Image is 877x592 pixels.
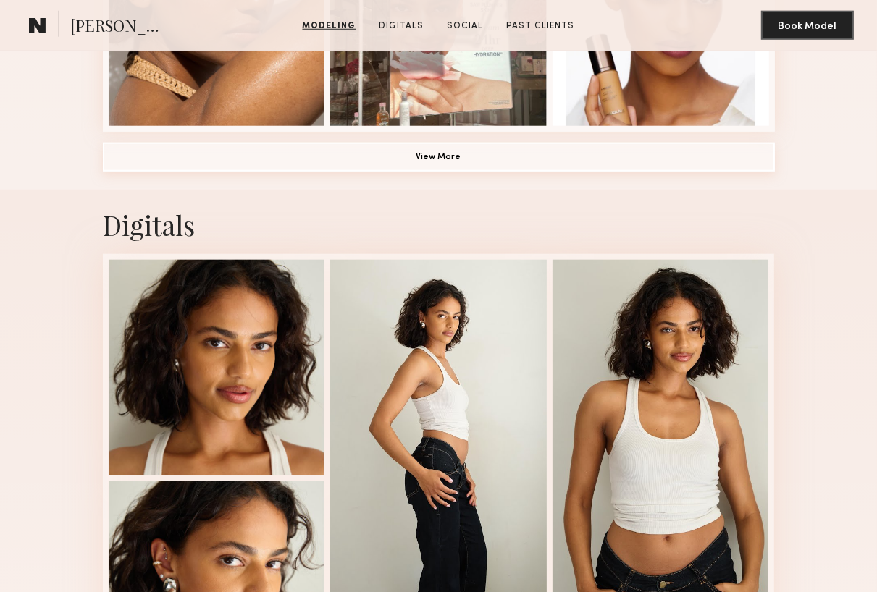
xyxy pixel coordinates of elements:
[103,207,775,242] div: Digitals
[70,14,171,40] span: [PERSON_NAME]
[103,143,775,172] button: View More
[442,20,490,33] a: Social
[297,20,362,33] a: Modeling
[374,20,430,33] a: Digitals
[761,19,854,31] a: Book Model
[501,20,581,33] a: Past Clients
[761,11,854,40] button: Book Model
